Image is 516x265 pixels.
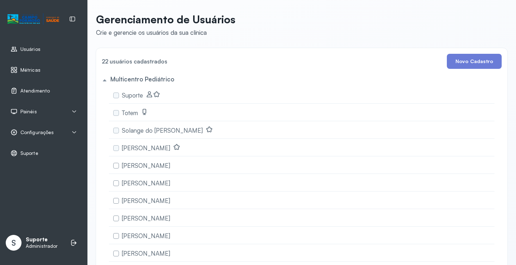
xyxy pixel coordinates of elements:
[26,243,58,249] p: Administrador
[122,232,170,240] span: [PERSON_NAME]
[20,67,40,73] span: Métricas
[102,56,167,66] h4: 22 usuários cadastrados
[20,46,40,52] span: Usuários
[122,197,170,204] span: [PERSON_NAME]
[122,109,138,117] span: Totem
[11,238,16,247] span: S
[8,13,59,25] img: Logotipo do estabelecimento
[20,150,38,156] span: Suporte
[122,250,170,257] span: [PERSON_NAME]
[96,13,235,26] p: Gerenciamento de Usuários
[447,54,502,69] button: Novo Cadastro
[110,75,174,83] h5: Multicentro Pediátrico
[10,46,77,53] a: Usuários
[122,144,170,152] span: [PERSON_NAME]
[20,129,54,136] span: Configurações
[96,29,235,36] div: Crie e gerencie os usuários da sua clínica
[10,66,77,74] a: Métricas
[122,162,170,169] span: [PERSON_NAME]
[122,91,143,99] span: Suporte
[122,127,203,134] span: Solange do [PERSON_NAME]
[20,109,37,115] span: Painéis
[20,88,50,94] span: Atendimento
[10,87,77,94] a: Atendimento
[122,179,170,187] span: [PERSON_NAME]
[122,214,170,222] span: [PERSON_NAME]
[26,236,58,243] p: Suporte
